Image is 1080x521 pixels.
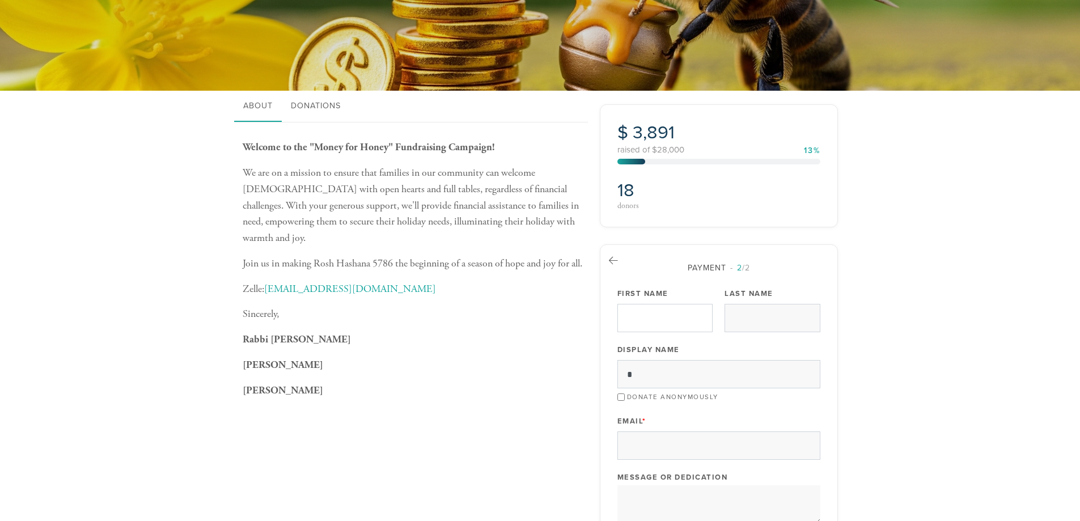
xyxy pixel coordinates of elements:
label: Email [617,416,646,426]
span: This field is required. [642,417,646,426]
label: Donate Anonymously [627,393,718,401]
label: Message or dedication [617,472,728,482]
b: [PERSON_NAME] [243,358,323,371]
b: [PERSON_NAME] [243,384,323,397]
